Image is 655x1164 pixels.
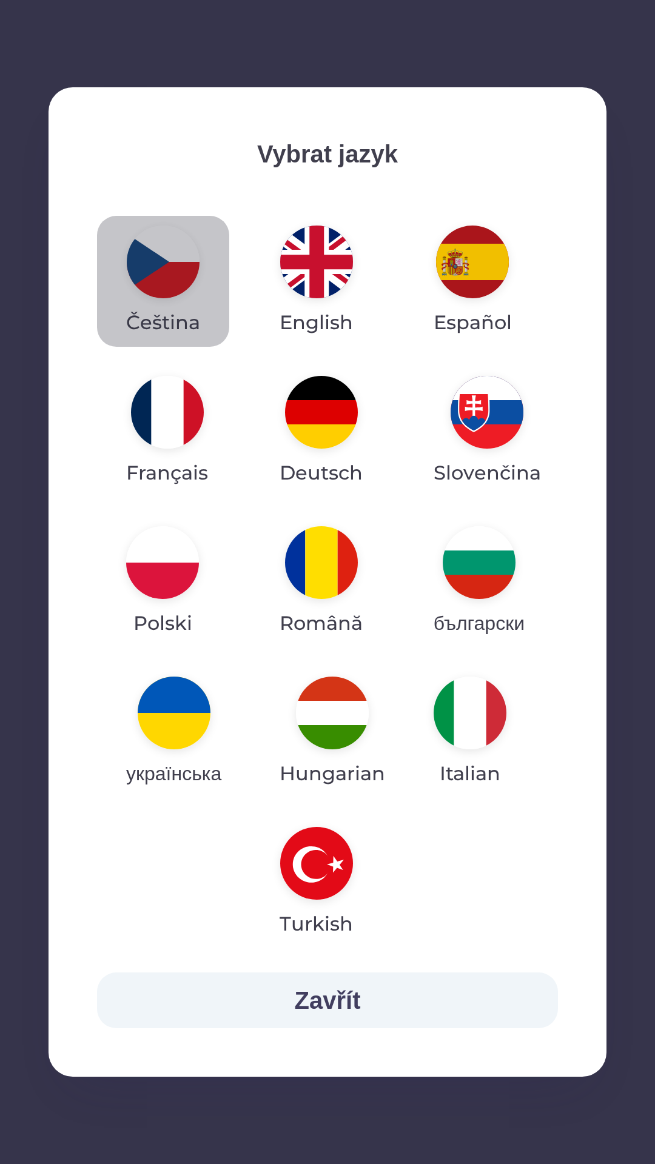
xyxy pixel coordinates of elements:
p: українська [126,759,221,788]
button: English [250,216,382,347]
button: Română [250,517,392,647]
img: ro flag [285,526,358,599]
p: Română [280,609,363,638]
img: cs flag [127,226,200,298]
img: sk flag [451,376,523,449]
p: English [280,308,353,337]
img: uk flag [138,677,210,749]
button: Español [405,216,541,347]
img: de flag [285,376,358,449]
button: Slovenčina [405,366,570,497]
p: български [434,609,525,638]
p: Vybrat jazyk [97,136,558,172]
img: es flag [436,226,509,298]
p: Italian [440,759,500,788]
p: Français [126,458,208,487]
img: tr flag [280,827,353,900]
button: Hungarian [250,667,414,798]
button: українська [97,667,250,798]
img: bg flag [443,526,516,599]
img: fr flag [131,376,204,449]
button: Turkish [250,817,382,948]
button: Zavřít [97,972,558,1028]
p: Polski [133,609,192,638]
button: Čeština [97,216,229,347]
button: български [405,517,554,647]
img: it flag [434,677,506,749]
img: hu flag [296,677,369,749]
p: Čeština [126,308,200,337]
p: Turkish [280,909,353,938]
button: Français [97,366,237,497]
p: Español [434,308,512,337]
img: pl flag [126,526,199,599]
img: en flag [280,226,353,298]
button: Polski [97,517,228,647]
p: Slovenčina [434,458,541,487]
button: Italian [405,667,536,798]
p: Hungarian [280,759,385,788]
button: Deutsch [250,366,392,497]
p: Deutsch [280,458,363,487]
